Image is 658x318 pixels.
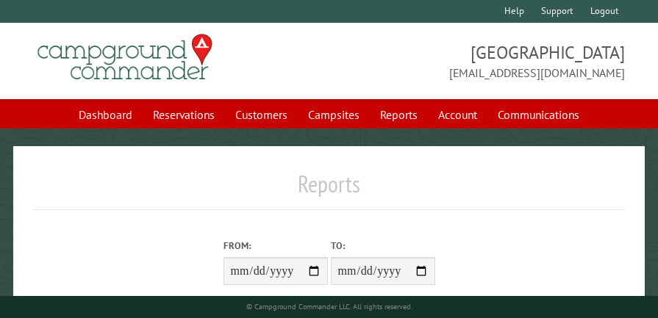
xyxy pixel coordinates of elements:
a: Dashboard [70,101,141,129]
small: © Campground Commander LLC. All rights reserved. [246,302,412,311]
h1: Reports [33,170,626,210]
a: Reservations [144,101,223,129]
a: Account [429,101,486,129]
a: Communications [489,101,588,129]
img: Campground Commander [33,29,217,86]
a: Customers [226,101,296,129]
a: Campsites [299,101,368,129]
label: To: [331,239,435,253]
a: Reports [371,101,426,129]
span: [GEOGRAPHIC_DATA] [EMAIL_ADDRESS][DOMAIN_NAME] [329,40,626,82]
label: From: [223,239,328,253]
